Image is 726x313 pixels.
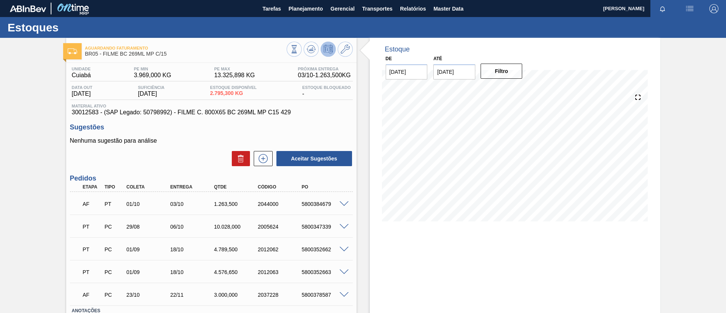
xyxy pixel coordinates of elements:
[338,42,353,57] button: Ir ao Master Data / Geral
[300,184,349,190] div: PO
[386,64,428,79] input: dd/mm/yyyy
[102,292,125,298] div: Pedido de Compra
[85,51,287,57] span: BR05 - FILME BC 269ML MP C/15
[212,292,261,298] div: 3.000,000
[212,269,261,275] div: 4.576,650
[386,56,392,61] label: De
[124,201,174,207] div: 01/10/2025
[287,42,302,57] button: Visão Geral dos Estoques
[102,184,125,190] div: Tipo
[138,85,164,90] span: Suficiência
[72,85,93,90] span: Data out
[102,201,125,207] div: Pedido de Transferência
[298,67,351,71] span: Próxima Entrega
[289,4,323,13] span: Planejamento
[300,246,349,252] div: 5800352662
[70,123,353,131] h3: Sugestões
[304,42,319,57] button: Atualizar Gráfico
[168,292,217,298] div: 22/11/2025
[256,292,305,298] div: 2037228
[124,246,174,252] div: 01/09/2025
[81,196,104,212] div: Aguardando Faturamento
[433,64,475,79] input: dd/mm/yyyy
[85,46,287,50] span: Aguardando Faturamento
[709,4,718,13] img: Logout
[72,90,93,97] span: [DATE]
[212,246,261,252] div: 4.789,500
[134,67,171,71] span: PE MIN
[83,269,102,275] p: PT
[8,23,142,32] h1: Estoques
[228,151,250,166] div: Excluir Sugestões
[81,241,104,258] div: Pedido em Trânsito
[256,246,305,252] div: 2012062
[256,224,305,230] div: 2005624
[400,4,426,13] span: Relatórios
[168,246,217,252] div: 18/10/2025
[10,5,46,12] img: TNhmsLtSVTkK8tSr43FrP2fwEKptu5GPRR3wAAAABJRU5ErkJggg==
[276,151,352,166] button: Aceitar Sugestões
[256,269,305,275] div: 2012063
[102,246,125,252] div: Pedido de Compra
[70,174,353,182] h3: Pedidos
[685,4,694,13] img: userActions
[70,137,353,144] p: Nenhuma sugestão para análise
[273,150,353,167] div: Aceitar Sugestões
[256,184,305,190] div: Código
[433,56,442,61] label: Até
[298,72,351,79] span: 03/10 - 1.263,500 KG
[83,246,102,252] p: PT
[81,218,104,235] div: Pedido em Trânsito
[138,90,164,97] span: [DATE]
[300,292,349,298] div: 5800378587
[124,269,174,275] div: 01/09/2025
[68,48,77,54] img: Ícone
[81,287,104,303] div: Aguardando Faturamento
[72,72,91,79] span: Cuiabá
[83,201,102,207] p: AF
[262,4,281,13] span: Tarefas
[83,224,102,230] p: PT
[168,224,217,230] div: 06/10/2025
[300,201,349,207] div: 5800384679
[330,4,355,13] span: Gerencial
[385,45,410,53] div: Estoque
[300,224,349,230] div: 5800347339
[650,3,675,14] button: Notificações
[72,109,351,116] span: 30012583 - (SAP Legado: 50798992) - FILME C. 800X65 BC 269ML MP C15 429
[102,269,125,275] div: Pedido de Compra
[102,224,125,230] div: Pedido de Compra
[302,85,351,90] span: Estoque Bloqueado
[433,4,463,13] span: Master Data
[168,201,217,207] div: 03/10/2025
[481,64,523,79] button: Filtro
[81,184,104,190] div: Etapa
[168,269,217,275] div: 18/10/2025
[300,85,352,97] div: -
[134,72,171,79] span: 3.969,000 KG
[214,67,255,71] span: PE MAX
[124,184,174,190] div: Coleta
[250,151,273,166] div: Nova sugestão
[256,201,305,207] div: 2044000
[212,184,261,190] div: Qtde
[168,184,217,190] div: Entrega
[212,224,261,230] div: 10.028,000
[321,42,336,57] button: Desprogramar Estoque
[210,85,257,90] span: Estoque Disponível
[214,72,255,79] span: 13.325,898 KG
[83,292,102,298] p: AF
[124,292,174,298] div: 23/10/2025
[210,90,257,96] span: 2.795,300 KG
[72,104,351,108] span: Material ativo
[81,264,104,280] div: Pedido em Trânsito
[212,201,261,207] div: 1.263,500
[362,4,392,13] span: Transportes
[300,269,349,275] div: 5800352663
[72,67,91,71] span: Unidade
[124,224,174,230] div: 29/08/2025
